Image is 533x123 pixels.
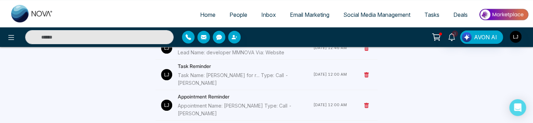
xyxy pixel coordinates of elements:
[283,8,336,21] a: Email Marketing
[417,8,446,21] a: Tasks
[200,11,216,18] span: Home
[254,8,283,21] a: Inbox
[424,11,439,18] span: Tasks
[510,31,521,43] img: User Avatar
[462,32,472,42] img: Lead Flow
[178,49,313,56] div: Lead Name: developer MMNOVA Via: Website
[11,5,53,22] img: Nova CRM Logo
[313,102,347,108] div: [DATE] 12:00 AM
[446,8,475,21] a: Deals
[478,7,529,22] img: Market-place.gif
[193,8,222,21] a: Home
[222,8,254,21] a: People
[313,45,347,51] div: [DATE] 12:46 AM
[343,11,410,18] span: Social Media Management
[336,8,417,21] a: Social Media Management
[178,62,313,70] h4: Task Reminder
[460,30,503,44] button: AVON AI
[229,11,247,18] span: People
[178,93,313,101] h4: Appointment Reminder
[453,11,468,18] span: Deals
[290,11,329,18] span: Email Marketing
[452,30,458,37] span: 3
[178,71,313,87] div: Task Name: [PERSON_NAME] for r... Type: Call - [PERSON_NAME]
[474,33,497,41] span: AVON AI
[443,30,460,43] a: 3
[178,102,313,117] div: Appointment Name: [PERSON_NAME] Type: Call - [PERSON_NAME]
[313,71,347,77] div: [DATE] 12:00 AM
[509,99,526,116] div: Open Intercom Messenger
[261,11,276,18] span: Inbox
